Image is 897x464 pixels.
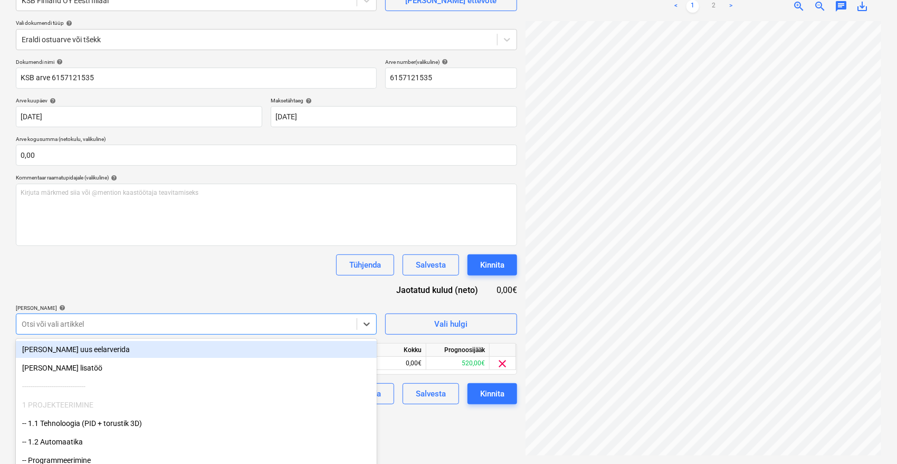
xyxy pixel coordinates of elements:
[497,357,509,370] span: clear
[434,317,467,331] div: Vali hulgi
[16,396,377,413] div: 1 PROJEKTEERIMINE
[57,305,65,311] span: help
[54,59,63,65] span: help
[16,20,517,26] div: Vali dokumendi tüüp
[47,98,56,104] span: help
[480,387,504,401] div: Kinnita
[416,258,446,272] div: Salvesta
[16,97,262,104] div: Arve kuupäev
[495,284,517,296] div: 0,00€
[16,378,377,395] div: ------------------------------
[16,415,377,432] div: -- 1.1 Tehnoloogia (PID + torustik 3D)
[426,344,490,357] div: Prognoosijääk
[467,383,517,404] button: Kinnita
[480,258,504,272] div: Kinnita
[403,383,459,404] button: Salvesta
[16,145,517,166] input: Arve kogusumma (netokulu, valikuline)
[363,357,426,370] div: 0,00€
[440,59,448,65] span: help
[16,174,517,181] div: Kommentaar raamatupidajale (valikuline)
[16,359,377,376] div: Lisa uus lisatöö
[16,68,377,89] input: Dokumendi nimi
[16,106,262,127] input: Arve kuupäeva pole määratud.
[271,106,517,127] input: Tähtaega pole määratud
[16,305,377,311] div: [PERSON_NAME]
[16,59,377,65] div: Dokumendi nimi
[416,387,446,401] div: Salvesta
[109,175,117,181] span: help
[16,341,377,358] div: Lisa uus eelarverida
[467,254,517,276] button: Kinnita
[403,254,459,276] button: Salvesta
[16,341,377,358] div: [PERSON_NAME] uus eelarverida
[349,258,381,272] div: Tühjenda
[271,97,517,104] div: Maksetähtaeg
[385,314,517,335] button: Vali hulgi
[303,98,312,104] span: help
[16,136,517,145] p: Arve kogusumma (netokulu, valikuline)
[16,433,377,450] div: -- 1.2 Automaatika
[385,68,517,89] input: Arve number
[385,59,517,65] div: Arve number (valikuline)
[380,284,495,296] div: Jaotatud kulud (neto)
[16,359,377,376] div: [PERSON_NAME] lisatöö
[363,344,426,357] div: Kokku
[64,20,72,26] span: help
[336,254,394,276] button: Tühjenda
[426,357,490,370] div: 520,00€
